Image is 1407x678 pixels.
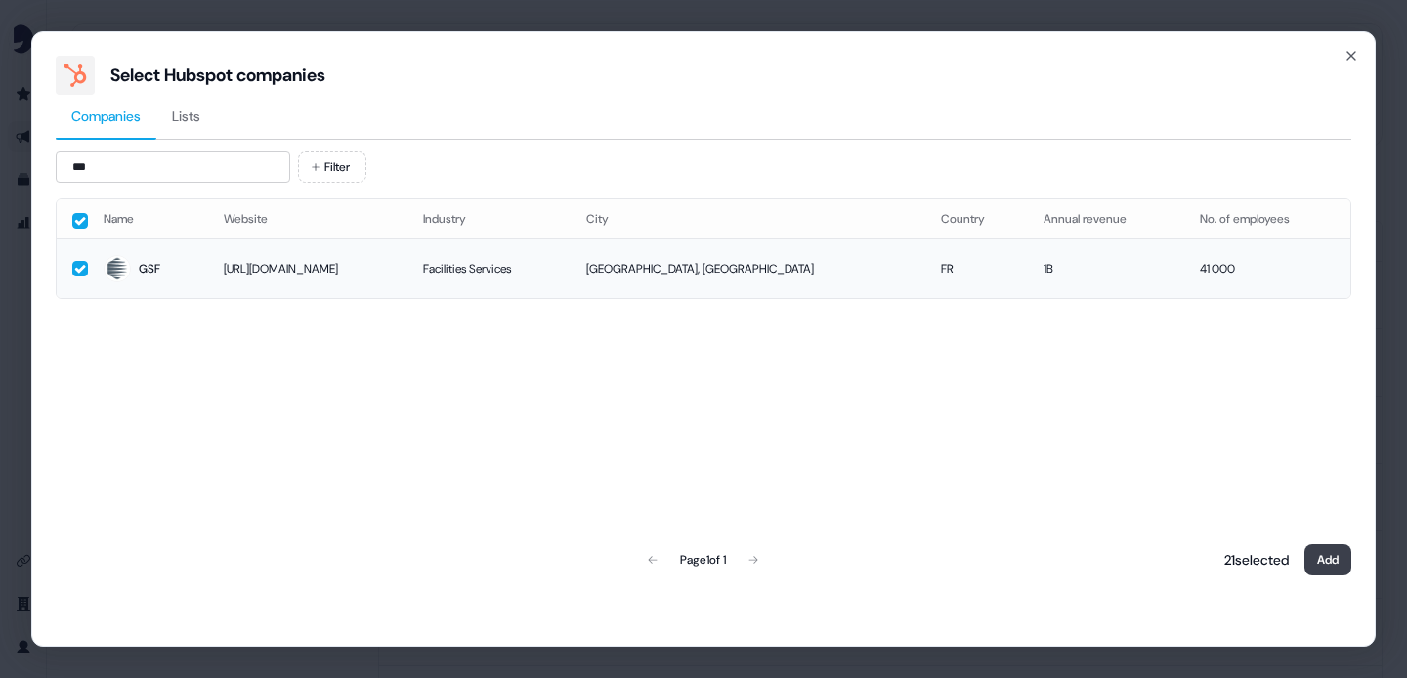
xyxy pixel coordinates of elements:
[571,238,925,298] td: [GEOGRAPHIC_DATA], [GEOGRAPHIC_DATA]
[1304,544,1351,575] button: Add
[1028,238,1184,298] td: 1B
[571,199,925,238] th: City
[71,106,141,126] span: Companies
[208,238,407,298] td: [URL][DOMAIN_NAME]
[1184,238,1350,298] td: 41 000
[208,199,407,238] th: Website
[1216,550,1289,570] p: 21 selected
[407,199,571,238] th: Industry
[172,106,200,126] span: Lists
[298,151,366,183] button: Filter
[139,259,160,278] div: GSF
[88,199,208,238] th: Name
[925,199,1028,238] th: Country
[110,64,325,87] div: Select Hubspot companies
[1184,199,1350,238] th: No. of employees
[925,238,1028,298] td: FR
[1028,199,1184,238] th: Annual revenue
[680,550,726,570] div: Page 1 of 1
[407,238,571,298] td: Facilities Services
